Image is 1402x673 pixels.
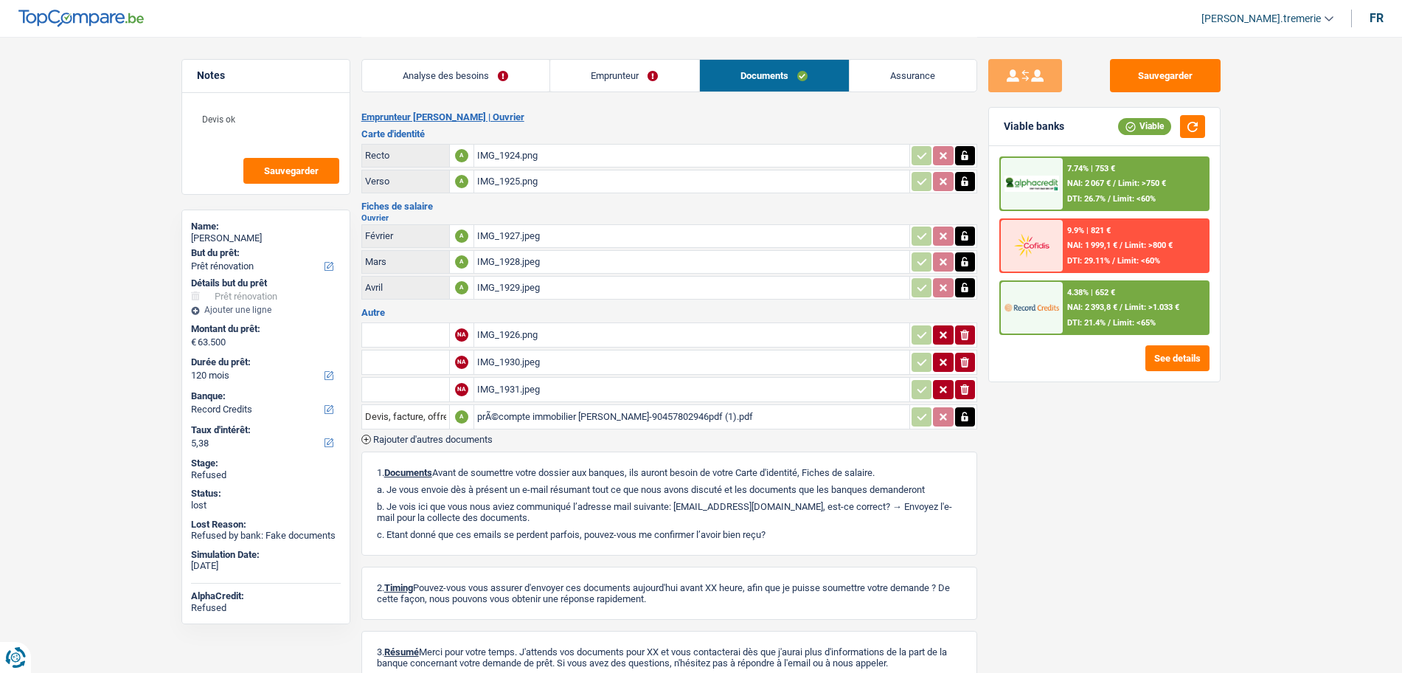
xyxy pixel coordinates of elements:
div: IMG_1924.png [477,145,906,167]
div: Name: [191,221,341,232]
a: [PERSON_NAME].tremerie [1190,7,1333,31]
label: But du prêt: [191,247,338,259]
div: [DATE] [191,560,341,572]
div: prÃ©compte immobilier [PERSON_NAME]-90457802946pdf (1).pdf [477,406,906,428]
div: IMG_1929.jpeg [477,277,906,299]
span: NAI: 2 067 € [1067,179,1111,188]
span: / [1108,194,1111,204]
h2: Emprunteur [PERSON_NAME] | Ouvrier [361,111,977,123]
span: / [1120,303,1122,312]
div: Refused [191,469,341,481]
span: DTI: 29.11% [1067,256,1110,266]
div: Status: [191,488,341,500]
p: a. Je vous envoie dès à présent un e-mail résumant tout ce que nous avons discuté et les doc... [377,484,962,495]
span: NAI: 1 999,1 € [1067,241,1117,250]
div: fr [1370,11,1384,25]
h3: Fiches de salaire [361,201,977,211]
div: Lost Reason: [191,519,341,531]
img: Cofidis [1004,232,1059,259]
span: Timing [384,582,413,593]
label: Durée du prêt: [191,356,338,368]
div: 7.74% | 753 € [1067,164,1115,173]
div: AlphaCredit: [191,590,341,602]
div: IMG_1926.png [477,324,906,346]
button: See details [1145,345,1210,371]
a: Documents [700,60,849,92]
p: b. Je vois ici que vous nous aviez communiqué l’adresse mail suivante: [EMAIL_ADDRESS][DOMAIN_NA... [377,501,962,523]
span: Limit: >1.033 € [1125,303,1179,312]
span: Résumé [384,646,419,658]
div: Avril [365,282,446,293]
div: A [455,410,468,424]
img: Record Credits [1004,294,1059,321]
a: Assurance [850,60,976,92]
h3: Autre [361,308,977,317]
div: A [455,255,468,269]
span: / [1108,318,1111,328]
div: Viable banks [1004,120,1064,133]
span: DTI: 26.7% [1067,194,1106,204]
span: Limit: >800 € [1125,241,1173,250]
img: TopCompare Logo [18,10,144,27]
div: [PERSON_NAME] [191,232,341,244]
button: Sauvegarder [1110,59,1221,92]
span: Limit: <65% [1113,318,1156,328]
div: IMG_1928.jpeg [477,251,906,273]
h5: Notes [197,69,335,82]
div: A [455,281,468,294]
div: 4.38% | 652 € [1067,288,1115,297]
div: IMG_1931.jpeg [477,379,906,401]
div: Refused [191,602,341,614]
span: € [191,336,196,348]
div: A [455,229,468,243]
div: A [455,175,468,188]
label: Taux d'intérêt: [191,424,338,436]
p: 1. Avant de soumettre votre dossier aux banques, ils auront besoin de votre Carte d'identité, Fic... [377,467,962,478]
div: lost [191,500,341,511]
span: Limit: <60% [1113,194,1156,204]
div: A [455,149,468,162]
label: Banque: [191,390,338,402]
h2: Ouvrier [361,214,977,222]
a: Analyse des besoins [362,60,549,92]
h3: Carte d'identité [361,129,977,139]
div: 9.9% | 821 € [1067,226,1111,235]
span: [PERSON_NAME].tremerie [1201,13,1321,25]
span: NAI: 2 393,8 € [1067,303,1117,312]
div: Simulation Date: [191,549,341,561]
p: 3. Merci pour votre temps. J'attends vos documents pour XX et vous contacterai dès que j'aurai p... [377,646,962,669]
div: Stage: [191,458,341,469]
span: Sauvegarder [264,166,319,176]
button: Sauvegarder [243,158,339,184]
a: Emprunteur [550,60,699,92]
div: NA [455,356,468,369]
button: Rajouter d'autres documents [361,435,493,444]
span: Limit: >750 € [1118,179,1166,188]
span: Documents [384,467,432,478]
img: AlphaCredit [1004,176,1059,193]
span: / [1113,179,1116,188]
div: Viable [1118,118,1171,134]
div: NA [455,383,468,396]
div: Février [365,230,446,241]
span: DTI: 21.4% [1067,318,1106,328]
div: Mars [365,256,446,267]
label: Montant du prêt: [191,323,338,335]
div: Recto [365,150,446,161]
span: / [1120,241,1122,250]
div: IMG_1927.jpeg [477,225,906,247]
div: Ajouter une ligne [191,305,341,315]
div: IMG_1930.jpeg [477,351,906,373]
div: Détails but du prêt [191,277,341,289]
div: Refused by bank: Fake documents [191,530,341,542]
div: IMG_1925.png [477,170,906,193]
div: NA [455,328,468,342]
span: Limit: <60% [1117,256,1160,266]
p: 2. Pouvez-vous vous assurer d'envoyer ces documents aujourd'hui avant XX heure, afin que je puiss... [377,582,962,604]
span: / [1112,256,1115,266]
div: Verso [365,176,446,187]
p: c. Etant donné que ces emails se perdent parfois, pouvez-vous me confirmer l’avoir bien reçu? [377,529,962,540]
span: Rajouter d'autres documents [373,435,493,444]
